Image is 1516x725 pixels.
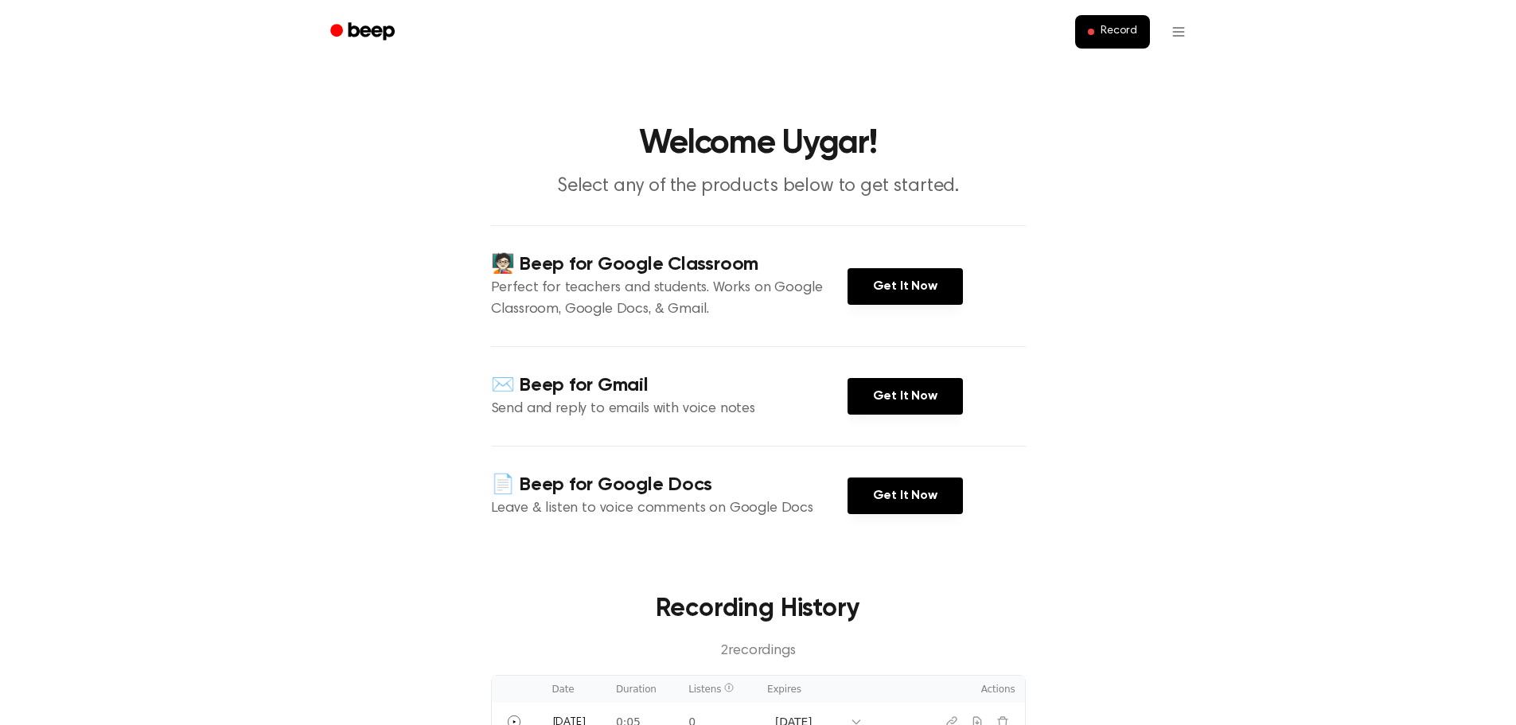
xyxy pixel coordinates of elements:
[491,472,848,498] h4: 📄 Beep for Google Docs
[898,676,1025,703] th: Actions
[453,173,1064,200] p: Select any of the products below to get started.
[606,676,679,703] th: Duration
[491,372,848,399] h4: ✉️ Beep for Gmail
[516,590,1000,628] h3: Recording History
[848,378,963,415] a: Get It Now
[848,268,963,305] a: Get It Now
[491,278,848,321] p: Perfect for teachers and students. Works on Google Classroom, Google Docs, & Gmail.
[724,683,734,692] span: Listen count reflects other listeners and records at most one play per listener per hour. It excl...
[491,498,848,520] p: Leave & listen to voice comments on Google Docs
[758,676,898,703] th: Expires
[1075,15,1149,49] button: Record
[516,641,1000,662] p: 2 recording s
[679,676,758,703] th: Listens
[319,17,409,48] a: Beep
[848,477,963,514] a: Get It Now
[491,399,848,420] p: Send and reply to emails with voice notes
[1159,13,1198,51] button: Open menu
[1101,25,1136,39] span: Record
[351,127,1166,161] h1: Welcome Uygar!
[491,251,848,278] h4: 🧑🏻‍🏫 Beep for Google Classroom
[543,676,606,703] th: Date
